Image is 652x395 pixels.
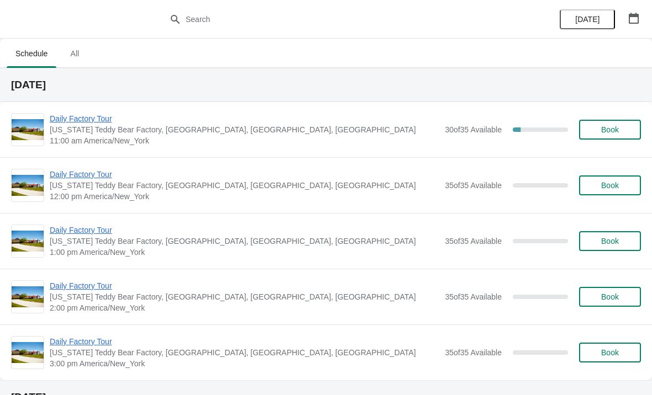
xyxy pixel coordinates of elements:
[445,237,502,245] span: 35 of 35 Available
[445,348,502,357] span: 35 of 35 Available
[601,348,619,357] span: Book
[579,343,641,362] button: Book
[50,135,439,146] span: 11:00 am America/New_York
[445,125,502,134] span: 30 of 35 Available
[61,44,88,63] span: All
[601,237,619,245] span: Book
[50,247,439,258] span: 1:00 pm America/New_York
[7,44,56,63] span: Schedule
[12,342,44,364] img: Daily Factory Tour | Vermont Teddy Bear Factory, Shelburne Road, Shelburne, VT, USA | 3:00 pm Ame...
[445,181,502,190] span: 35 of 35 Available
[50,302,439,313] span: 2:00 pm America/New_York
[50,225,439,236] span: Daily Factory Tour
[50,291,439,302] span: [US_STATE] Teddy Bear Factory, [GEOGRAPHIC_DATA], [GEOGRAPHIC_DATA], [GEOGRAPHIC_DATA]
[50,169,439,180] span: Daily Factory Tour
[50,280,439,291] span: Daily Factory Tour
[601,292,619,301] span: Book
[601,125,619,134] span: Book
[50,347,439,358] span: [US_STATE] Teddy Bear Factory, [GEOGRAPHIC_DATA], [GEOGRAPHIC_DATA], [GEOGRAPHIC_DATA]
[12,175,44,196] img: Daily Factory Tour | Vermont Teddy Bear Factory, Shelburne Road, Shelburne, VT, USA | 12:00 pm Am...
[12,286,44,308] img: Daily Factory Tour | Vermont Teddy Bear Factory, Shelburne Road, Shelburne, VT, USA | 2:00 pm Ame...
[185,9,489,29] input: Search
[50,236,439,247] span: [US_STATE] Teddy Bear Factory, [GEOGRAPHIC_DATA], [GEOGRAPHIC_DATA], [GEOGRAPHIC_DATA]
[50,191,439,202] span: 12:00 pm America/New_York
[560,9,615,29] button: [DATE]
[50,124,439,135] span: [US_STATE] Teddy Bear Factory, [GEOGRAPHIC_DATA], [GEOGRAPHIC_DATA], [GEOGRAPHIC_DATA]
[445,292,502,301] span: 35 of 35 Available
[579,175,641,195] button: Book
[50,180,439,191] span: [US_STATE] Teddy Bear Factory, [GEOGRAPHIC_DATA], [GEOGRAPHIC_DATA], [GEOGRAPHIC_DATA]
[50,113,439,124] span: Daily Factory Tour
[575,15,600,24] span: [DATE]
[12,119,44,141] img: Daily Factory Tour | Vermont Teddy Bear Factory, Shelburne Road, Shelburne, VT, USA | 11:00 am Am...
[579,231,641,251] button: Book
[50,336,439,347] span: Daily Factory Tour
[579,120,641,140] button: Book
[12,231,44,252] img: Daily Factory Tour | Vermont Teddy Bear Factory, Shelburne Road, Shelburne, VT, USA | 1:00 pm Ame...
[11,79,641,90] h2: [DATE]
[601,181,619,190] span: Book
[50,358,439,369] span: 3:00 pm America/New_York
[579,287,641,307] button: Book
